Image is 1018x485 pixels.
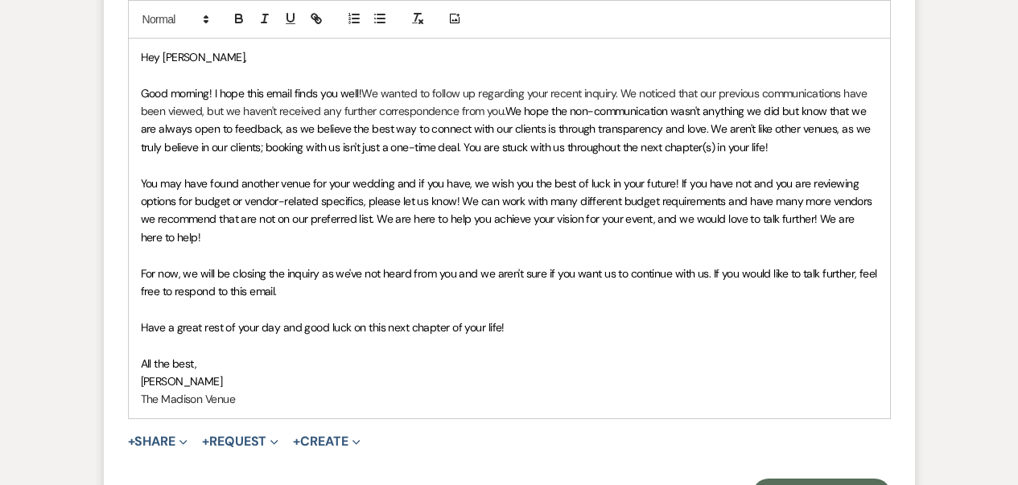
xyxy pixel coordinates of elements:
span: For now, we will be closing the inquiry as we've not heard from you and we aren't sure if you wan... [141,266,880,298]
span: We hope the non-communication wasn't anything we did but know that we are always open to feedback... [141,104,873,154]
span: Hey [PERSON_NAME], [141,50,247,64]
span: You may have found another venue for your wedding and if you have, we wish you the best of luck i... [141,176,876,245]
span: Good morning! I hope this email finds you well! [141,86,362,101]
p: The Madison Venue [141,390,878,408]
button: Share [128,435,188,448]
button: Create [293,435,360,448]
span: [PERSON_NAME] [141,374,223,388]
span: + [128,435,135,448]
p: We wanted to follow up regarding your recent inquiry. We noticed that our previous communications... [141,84,878,157]
span: Have a great rest of your day and good luck on this next chapter of your life! [141,320,505,335]
span: All the best, [141,356,197,371]
button: Request [202,435,278,448]
span: + [293,435,300,448]
span: + [202,435,209,448]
